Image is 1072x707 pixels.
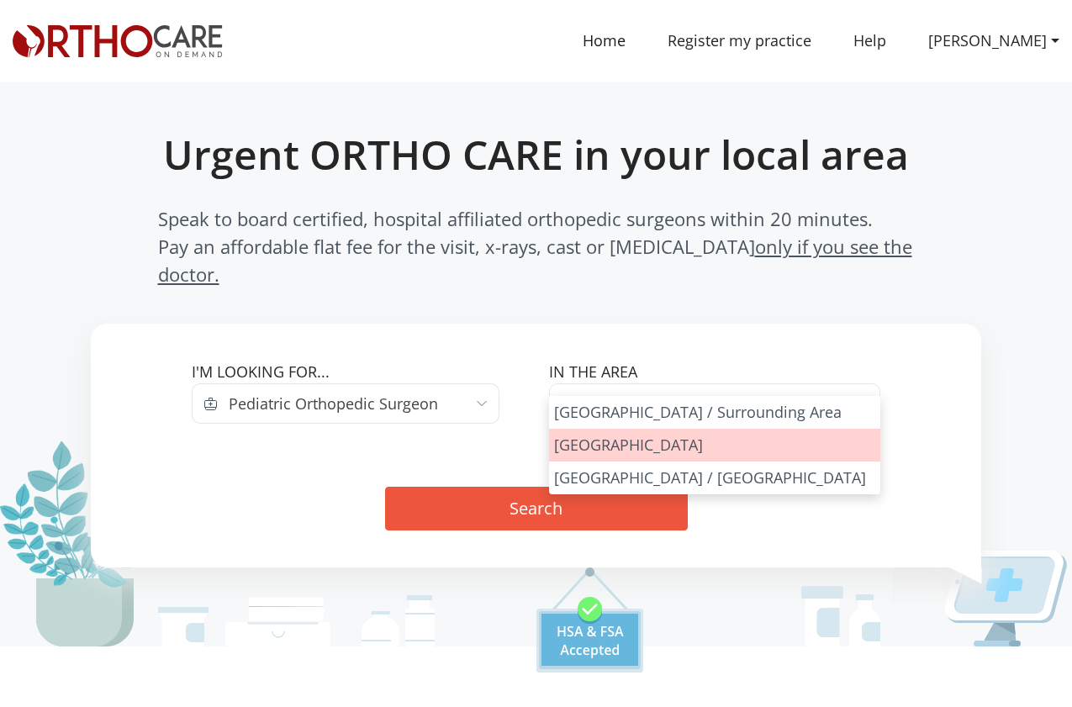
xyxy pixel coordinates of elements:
a: Help [832,22,907,60]
button: Search [385,487,688,530]
span: Speak to board certified, hospital affiliated orthopedic surgeons within 20 minutes. Pay an affor... [158,205,915,288]
a: Register my practice [647,22,832,60]
a: Home [562,22,647,60]
span: Pediatric Orthopedic Surgeon [218,383,499,424]
h1: Urgent ORTHO CARE in your local area [114,130,958,179]
label: In the area [549,361,880,383]
li: [GEOGRAPHIC_DATA] [549,429,880,462]
li: [GEOGRAPHIC_DATA] / [GEOGRAPHIC_DATA] [549,462,880,494]
span: Please Select City [561,393,684,414]
label: I'm looking for... [192,361,523,383]
li: [GEOGRAPHIC_DATA] / Surrounding Area [549,396,880,429]
span: Pediatric Orthopedic Surgeon [229,392,438,415]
